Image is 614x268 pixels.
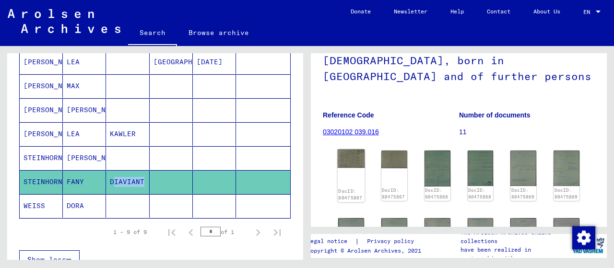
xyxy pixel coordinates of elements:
[106,170,149,194] mat-cell: DIAVIANT
[20,194,63,218] mat-cell: WEISS
[468,218,494,255] img: 002.jpg
[359,236,425,246] a: Privacy policy
[27,255,66,264] span: Show less
[381,151,407,168] img: 002.jpg
[554,151,579,186] img: 002.jpg
[162,222,181,242] button: First page
[460,228,570,245] p: The Arolsen Archives online collections
[323,128,379,136] a: 03020102 039.016
[268,222,287,242] button: Last page
[20,146,63,170] mat-cell: STEINHORN
[63,122,106,146] mat-cell: LEA
[425,187,448,199] a: DocID: 80475868
[20,74,63,98] mat-cell: [PERSON_NAME]
[510,151,536,186] img: 001.jpg
[63,50,106,74] mat-cell: LEA
[63,194,106,218] mat-cell: DORA
[63,146,106,170] mat-cell: [PERSON_NAME]
[181,222,201,242] button: Previous page
[248,222,268,242] button: Next page
[511,187,534,199] a: DocID: 80475869
[20,170,63,194] mat-cell: STEINHORN
[468,151,494,186] img: 002.jpg
[20,50,63,74] mat-cell: [PERSON_NAME]
[572,226,595,249] img: Change consent
[201,227,248,236] div: of 1
[20,122,63,146] mat-cell: [PERSON_NAME]
[570,233,606,257] img: yv_logo.png
[63,170,106,194] mat-cell: FANY
[381,218,407,254] img: 002.jpg
[63,74,106,98] mat-cell: MAX
[338,188,362,201] a: DocID: 80475867
[382,187,405,199] a: DocID: 80475867
[307,236,425,246] div: |
[307,236,355,246] a: Legal notice
[63,98,106,122] mat-cell: [PERSON_NAME]
[323,111,374,119] b: Reference Code
[554,218,579,263] img: 002.jpg
[106,122,149,146] mat-cell: KAWLER
[555,187,578,199] a: DocID: 80475869
[459,127,595,137] p: 11
[177,21,260,44] a: Browse archive
[128,21,177,46] a: Search
[583,9,594,15] span: EN
[510,218,536,263] img: 001.jpg
[8,9,120,33] img: Arolsen_neg.svg
[193,50,236,74] mat-cell: [DATE]
[468,187,491,199] a: DocID: 80475868
[338,218,364,254] img: 001.jpg
[425,218,450,256] img: 001.jpg
[460,245,570,263] p: have been realized in partnership with
[323,23,595,96] h1: Personal file of [PERSON_NAME], born on [DEMOGRAPHIC_DATA], born in [GEOGRAPHIC_DATA] and of furt...
[150,50,193,74] mat-cell: [GEOGRAPHIC_DATA]
[20,98,63,122] mat-cell: [PERSON_NAME]
[113,228,147,236] div: 1 – 9 of 9
[425,151,450,186] img: 001.jpg
[459,111,531,119] b: Number of documents
[338,150,365,168] img: 001.jpg
[307,246,425,255] p: Copyright © Arolsen Archives, 2021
